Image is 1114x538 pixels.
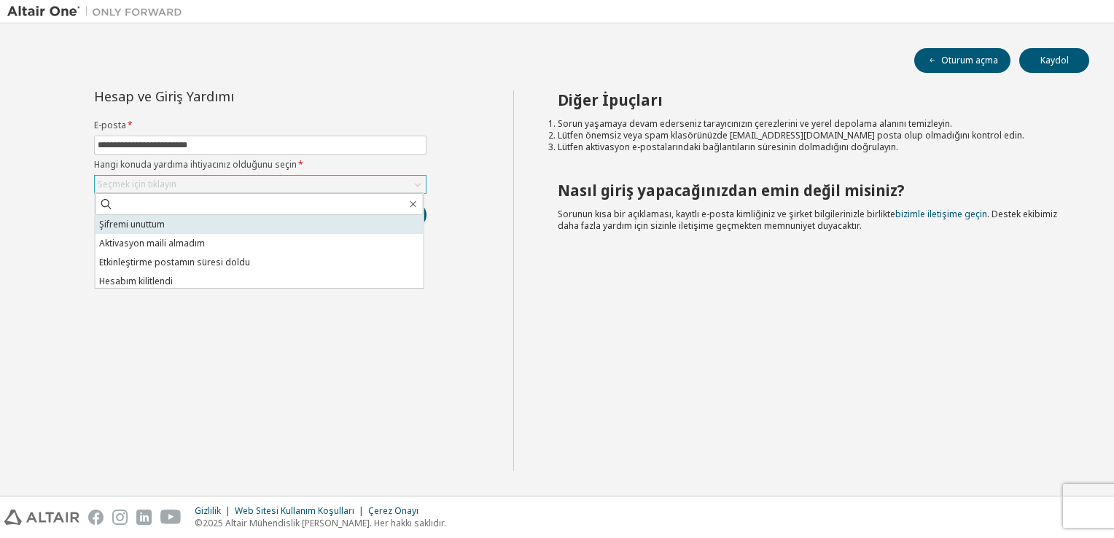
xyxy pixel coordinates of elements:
button: Oturum açma [914,48,1010,73]
div: Web Sitesi Kullanım Koşulları [235,505,368,517]
h2: Nasıl giriş yapacağınızdan emin değil misiniz? [558,181,1064,200]
font: Oturum açma [941,55,998,66]
li: Lütfen önemsiz veya spam klasörünüzde [EMAIL_ADDRESS][DOMAIN_NAME] posta olup olmadığını kontrol ... [558,130,1064,141]
div: Seçmek için tıklayın [95,176,426,193]
li: Şifremi unuttum [96,215,424,234]
img: facebook.svg [88,510,104,525]
p: © [195,517,446,529]
div: Çerez Onayı [368,505,427,517]
li: Lütfen aktivasyon e-postalarındaki bağlantıların süresinin dolmadığını doğrulayın. [558,141,1064,153]
img: altair_logo.svg [4,510,79,525]
li: Sorun yaşamaya devam ederseniz tarayıcınızın çerezlerini ve yerel depolama alanını temizleyin. [558,118,1064,130]
img: instagram.svg [112,510,128,525]
div: Seçmek için tıklayın [98,179,176,190]
font: 2025 Altair Mühendislik [PERSON_NAME]. Her hakkı saklıdır. [203,517,446,529]
img: Altair Bir [7,4,190,19]
span: Sorunun kısa bir açıklaması, kayıtlı e-posta kimliğiniz ve şirket bilgilerinizle birlikte . Deste... [558,208,1057,232]
div: Gizlilik [195,505,235,517]
img: youtube.svg [160,510,182,525]
div: Hesap ve Giriş Yardımı [94,90,360,102]
a: bizimle iletişime geçin [895,208,987,220]
font: E-posta [94,119,126,131]
font: Hangi konuda yardıma ihtiyacınız olduğunu seçin [94,158,297,171]
img: linkedin.svg [136,510,152,525]
h2: Diğer İpuçları [558,90,1064,109]
button: Kaydol [1019,48,1089,73]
